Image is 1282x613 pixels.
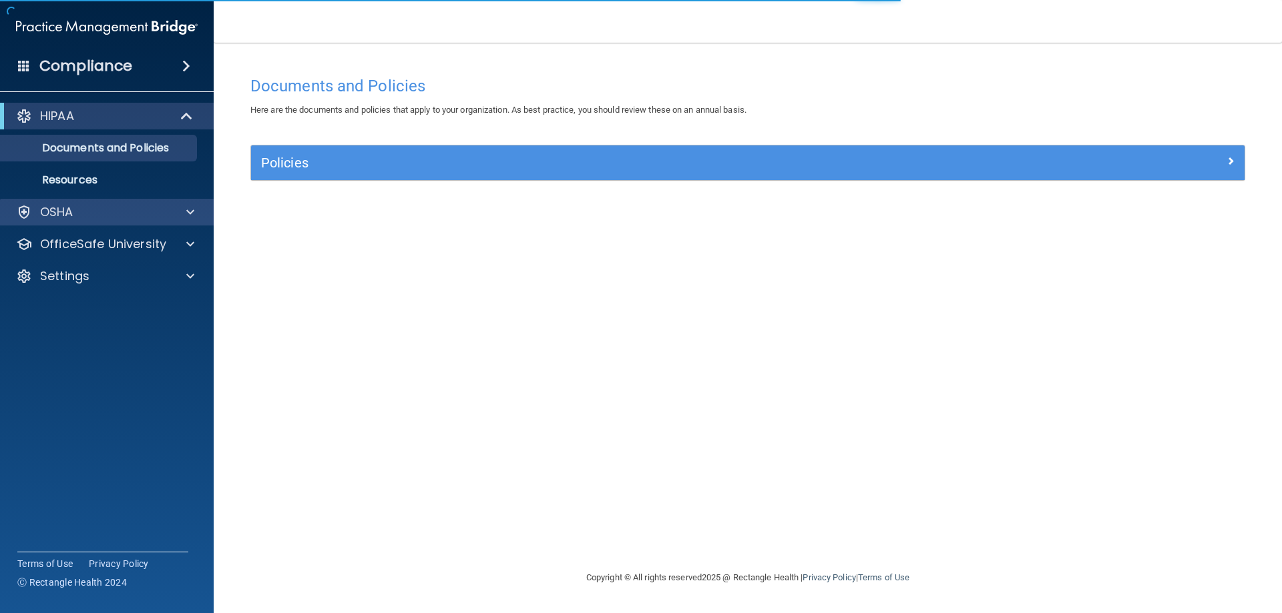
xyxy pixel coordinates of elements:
a: OSHA [16,204,194,220]
a: Policies [261,152,1235,173]
p: Settings [40,268,89,284]
p: HIPAA [40,108,74,124]
img: PMB logo [16,14,198,41]
span: Ⓒ Rectangle Health 2024 [17,576,127,589]
p: Documents and Policies [9,141,191,155]
h4: Compliance [39,57,132,75]
a: Settings [16,268,194,284]
a: Privacy Policy [803,572,855,582]
p: Resources [9,173,191,187]
p: OSHA [40,204,73,220]
a: Privacy Policy [89,557,149,570]
h4: Documents and Policies [250,77,1245,95]
a: OfficeSafe University [16,236,194,252]
a: Terms of Use [17,557,73,570]
span: Here are the documents and policies that apply to your organization. As best practice, you should... [250,105,746,115]
a: Terms of Use [858,572,909,582]
p: OfficeSafe University [40,236,166,252]
a: HIPAA [16,108,194,124]
div: Copyright © All rights reserved 2025 @ Rectangle Health | | [504,556,992,599]
h5: Policies [261,155,986,170]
